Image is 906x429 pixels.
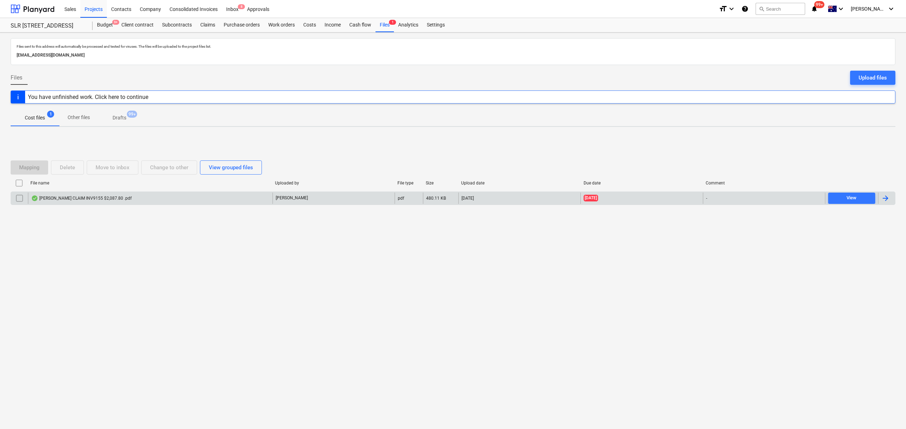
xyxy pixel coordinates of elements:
span: 9+ [112,20,119,25]
div: Files [375,18,394,32]
button: Upload files [850,71,895,85]
p: Cost files [25,114,45,122]
div: pdf [398,196,404,201]
a: Income [320,18,345,32]
span: 8 [238,4,245,9]
div: Budget [93,18,117,32]
a: Budget9+ [93,18,117,32]
span: 1 [47,111,54,118]
span: Files [11,74,22,82]
a: Work orders [264,18,299,32]
a: Client contract [117,18,158,32]
div: You have unfinished work. Click here to continue [28,94,148,100]
div: Comment [706,181,822,186]
div: File name [30,181,269,186]
p: Files sent to this address will automatically be processed and tested for viruses. The files will... [17,44,889,49]
span: 99+ [127,111,137,118]
div: Upload date [461,181,578,186]
a: Files1 [375,18,394,32]
div: SLR [STREET_ADDRESS] [11,22,84,30]
div: View grouped files [209,163,253,172]
span: [DATE] [584,195,598,201]
p: [PERSON_NAME] [276,195,308,201]
div: OCR finished [31,195,38,201]
div: Size [426,181,455,186]
a: Claims [196,18,219,32]
div: Upload files [859,73,887,82]
div: - [706,196,707,201]
a: Analytics [394,18,423,32]
a: Cash flow [345,18,375,32]
a: Subcontracts [158,18,196,32]
span: 1 [389,20,396,25]
div: [DATE] [461,196,474,201]
div: 480.11 KB [426,196,446,201]
a: Purchase orders [219,18,264,32]
div: Due date [584,181,700,186]
div: File type [397,181,420,186]
button: View [828,193,875,204]
a: Settings [423,18,449,32]
a: Costs [299,18,320,32]
p: Other files [68,114,90,121]
div: View [847,194,856,202]
button: View grouped files [200,160,262,175]
p: [EMAIL_ADDRESS][DOMAIN_NAME] [17,52,889,59]
div: [PERSON_NAME] CLAIM INV9155 $2,087.80 .pdf [31,195,132,201]
p: Drafts [113,114,126,122]
div: Uploaded by [275,181,392,186]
